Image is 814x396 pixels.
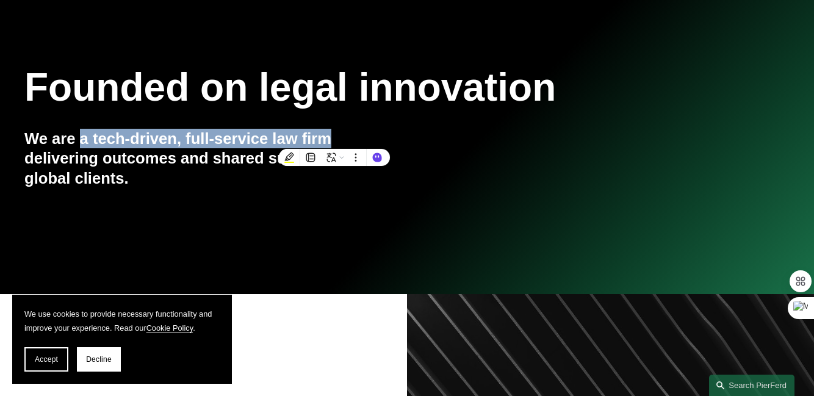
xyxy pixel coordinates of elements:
h4: We are a tech-driven, full-service law firm delivering outcomes and shared success for our global... [24,129,407,188]
p: We use cookies to provide necessary functionality and improve your experience. Read our . [24,307,220,335]
button: Decline [77,347,121,372]
button: Accept [24,347,68,372]
h1: Founded on legal innovation [24,65,662,110]
a: Cookie Policy [146,323,193,333]
section: Cookie banner [12,295,232,384]
a: Search this site [709,375,794,396]
span: Decline [86,355,112,364]
span: Accept [35,355,58,364]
